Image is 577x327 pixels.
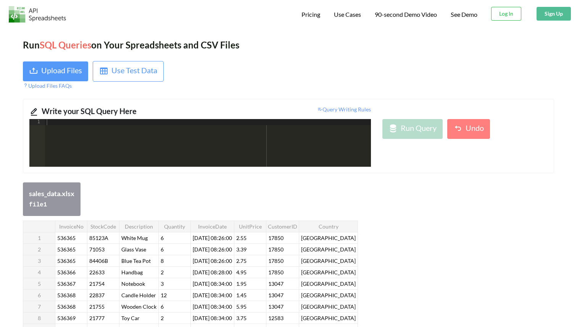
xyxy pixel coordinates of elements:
[235,267,248,277] span: 4.95
[191,302,234,311] span: [DATE] 08:34:00
[159,245,165,254] span: 6
[267,245,285,254] span: 17850
[56,267,77,277] span: 536366
[88,233,110,243] span: 85123A
[56,290,77,300] span: 536368
[56,245,77,254] span: 536365
[56,256,77,266] span: 536365
[88,245,106,254] span: 71053
[23,312,55,324] th: 8
[466,122,484,136] div: Undo
[23,255,55,266] th: 3
[120,313,141,323] span: Toy Car
[300,302,357,311] span: [GEOGRAPHIC_DATA]
[235,290,248,300] span: 1.45
[41,64,82,78] div: Upload Files
[235,302,248,311] span: 5.95
[88,279,106,288] span: 21754
[120,256,152,266] span: Blue Tea Pot
[55,221,87,232] th: InvoiceNo
[88,313,106,323] span: 21777
[120,302,158,311] span: Wooden Clock
[159,302,165,311] span: 6
[23,82,72,89] span: Upload Files FAQs
[401,122,437,136] div: Run Query
[451,11,477,19] a: See Demo
[537,7,571,21] button: Sign Up
[300,233,357,243] span: [GEOGRAPHIC_DATA]
[23,278,55,289] th: 5
[9,6,66,23] img: Logo.png
[191,233,234,243] span: [DATE] 08:26:00
[120,233,149,243] span: White Mug
[120,267,144,277] span: Handbag
[235,245,248,254] span: 3.39
[267,313,285,323] span: 12583
[87,221,119,232] th: StockCode
[191,245,234,254] span: [DATE] 08:26:00
[88,267,106,277] span: 22633
[191,221,234,232] th: InvoiceDate
[300,290,357,300] span: [GEOGRAPHIC_DATA]
[191,313,234,323] span: [DATE] 08:34:00
[159,290,168,300] span: 12
[382,119,443,139] button: Run Query
[29,119,45,125] div: 1
[88,290,106,300] span: 22837
[317,106,371,113] span: Query Writing Rules
[235,313,248,323] span: 3.75
[235,256,248,266] span: 2.75
[159,267,165,277] span: 2
[23,61,88,81] button: Upload Files
[300,313,357,323] span: [GEOGRAPHIC_DATA]
[300,267,357,277] span: [GEOGRAPHIC_DATA]
[235,233,248,243] span: 2.55
[88,256,110,266] span: 84406B
[23,38,554,52] div: Run on Your Spreadsheets and CSV Files
[23,266,55,278] th: 4
[267,302,285,311] span: 13047
[88,302,106,311] span: 21755
[56,302,77,311] span: 536368
[334,11,361,18] span: Use Cases
[191,279,234,288] span: [DATE] 08:34:00
[375,11,437,18] span: 90-second Demo Video
[267,290,285,300] span: 13047
[300,256,357,266] span: [GEOGRAPHIC_DATA]
[119,221,159,232] th: Description
[159,313,165,323] span: 2
[23,289,55,301] th: 6
[300,245,357,254] span: [GEOGRAPHIC_DATA]
[300,279,357,288] span: [GEOGRAPHIC_DATA]
[120,245,148,254] span: Glass Vase
[267,233,285,243] span: 17850
[159,221,191,232] th: Quantity
[93,61,164,82] button: Use Test Data
[301,11,320,18] span: Pricing
[56,233,77,243] span: 536365
[191,290,234,300] span: [DATE] 08:34:00
[235,279,248,288] span: 1.95
[120,290,158,300] span: Candle Holder
[491,7,521,21] button: Log In
[234,221,266,232] th: UnitPrice
[23,232,55,243] th: 1
[120,279,147,288] span: Notebook
[23,243,55,255] th: 2
[159,279,165,288] span: 3
[29,188,74,199] div: sales_data.xlsx
[447,119,490,139] button: Undo
[267,279,285,288] span: 13047
[56,313,77,323] span: 536369
[159,256,165,266] span: 8
[266,221,299,232] th: CustomerID
[159,233,165,243] span: 6
[40,39,91,50] span: SQL Queries
[267,267,285,277] span: 17850
[191,256,234,266] span: [DATE] 08:26:00
[42,105,195,119] div: Write your SQL Query Here
[23,301,55,312] th: 7
[191,267,234,277] span: [DATE] 08:28:00
[56,279,77,288] span: 536367
[111,64,157,78] div: Use Test Data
